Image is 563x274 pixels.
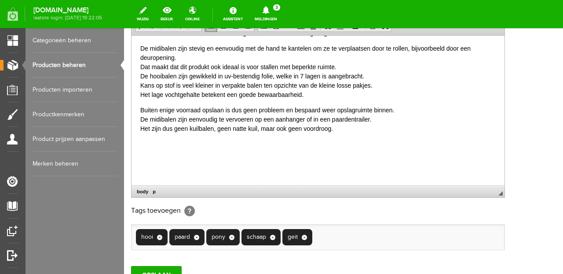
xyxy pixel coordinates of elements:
[27,159,33,167] a: p element
[7,7,380,157] iframe: Tekstverwerker, ctl00_ContentPlaceHolder1_Common1_rdDescription_rptResouce_ctl00_txtValue
[9,70,364,98] p: Buiten enige voorraad opslaan is dus geen probleem en bespaard weer opslagruimte binnen. De midib...
[7,178,381,188] h2: Tags toevoegen
[70,207,75,212] span: ×
[33,8,102,13] strong: [DOMAIN_NAME]
[273,4,280,11] span: 3
[374,163,379,167] span: Sleep om te herschalen
[33,28,117,53] a: Categorieën beheren
[105,207,110,212] span: ×
[33,127,117,152] a: Product prijzen aanpassen
[88,204,101,213] span: pony
[132,4,154,24] a: wijzig
[11,159,26,167] a: body element
[178,207,183,212] span: ×
[7,238,58,255] input: OPSLAAN
[60,178,71,188] span: [?]
[164,204,174,213] span: geit
[33,152,117,176] a: Merken beheren
[33,53,117,78] a: Producten beheren
[9,8,364,64] p: De midibalen zijn stevig en eenvoudig met de hand te kantelen om ze te verplaatsen door te rollen...
[33,78,117,102] a: Producten importeren
[51,204,66,213] span: paard
[146,207,151,212] span: ×
[17,204,29,213] span: hooi
[33,207,38,212] span: ×
[33,102,117,127] a: Productkenmerken
[249,4,282,24] a: Meldingen3
[33,15,102,20] span: laatste login: [DATE] 19:22:05
[123,204,142,213] span: schaap
[180,4,205,24] a: online
[218,4,248,24] a: Assistent
[155,4,179,24] a: bekijk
